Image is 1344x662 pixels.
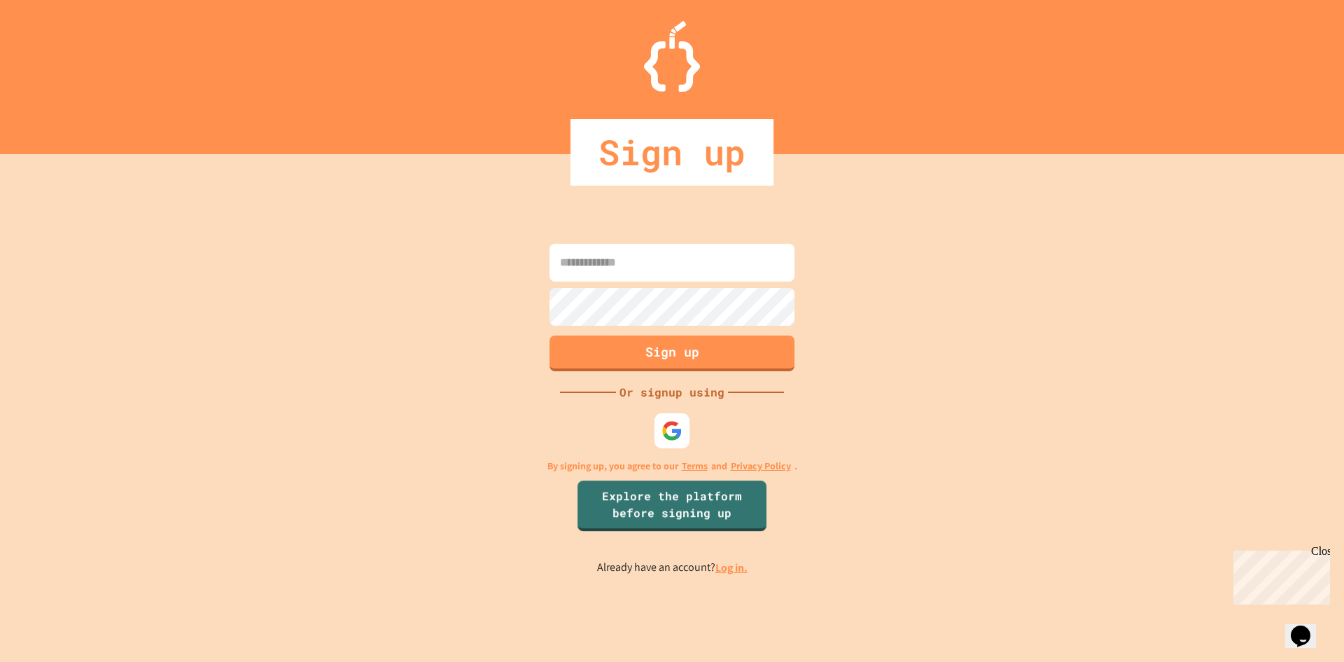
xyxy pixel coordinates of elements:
a: Log in. [715,560,748,575]
a: Explore the platform before signing up [577,481,766,531]
a: Terms [682,459,708,474]
img: google-icon.svg [661,420,682,441]
iframe: chat widget [1285,606,1330,648]
a: Privacy Policy [731,459,791,474]
iframe: chat widget [1228,545,1330,605]
button: Sign up [549,336,794,371]
p: By signing up, you agree to our and . [547,459,797,474]
div: Chat with us now!Close [6,6,97,89]
img: Logo.svg [644,21,700,92]
p: Already have an account? [597,559,748,577]
div: Or signup using [616,384,728,401]
div: Sign up [570,119,773,186]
